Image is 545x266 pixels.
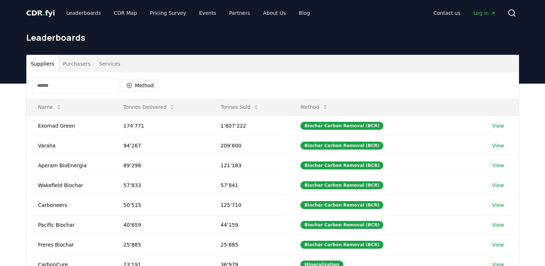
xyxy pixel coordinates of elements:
[32,100,67,114] button: Name
[27,155,112,175] td: Aperam BioEnergia
[27,55,59,72] button: Suppliers
[300,221,383,229] div: Biochar Carbon Removal (BCR)
[118,100,181,114] button: Tonnes Delivered
[144,6,192,19] a: Pricing Survey
[58,55,95,72] button: Purchasers
[223,6,256,19] a: Partners
[492,201,504,209] a: View
[209,136,289,155] td: 209’600
[492,142,504,149] a: View
[209,215,289,235] td: 44’159
[112,116,209,136] td: 174’771
[193,6,222,19] a: Events
[428,6,501,19] nav: Main
[293,6,316,19] a: Blog
[27,215,112,235] td: Pacific Biochar
[300,161,383,169] div: Biochar Carbon Removal (BCR)
[27,116,112,136] td: Exomad Green
[492,162,504,169] a: View
[492,122,504,129] a: View
[112,215,209,235] td: 40’659
[112,136,209,155] td: 94’267
[209,235,289,254] td: 25’885
[26,32,519,43] h1: Leaderboards
[27,235,112,254] td: Freres Biochar
[43,9,45,17] span: .
[112,155,209,175] td: 89’298
[300,241,383,249] div: Biochar Carbon Removal (BCR)
[295,100,334,114] button: Method
[209,116,289,136] td: 1’807’222
[468,6,501,19] a: Log in
[95,55,125,72] button: Services
[27,175,112,195] td: Wakefield Biochar
[209,155,289,175] td: 121’183
[300,181,383,189] div: Biochar Carbon Removal (BCR)
[112,235,209,254] td: 25’885
[209,195,289,215] td: 125’710
[215,100,265,114] button: Tonnes Sold
[300,201,383,209] div: Biochar Carbon Removal (BCR)
[428,6,466,19] a: Contact us
[26,8,55,18] a: CDR.fyi
[492,241,504,248] a: View
[61,6,107,19] a: Leaderboards
[112,175,209,195] td: 57’833
[492,182,504,189] a: View
[492,221,504,229] a: View
[122,80,159,91] button: Method
[300,142,383,150] div: Biochar Carbon Removal (BCR)
[257,6,291,19] a: About Us
[209,175,289,195] td: 57’841
[26,9,55,17] span: CDR fyi
[27,195,112,215] td: Carboneers
[112,195,209,215] td: 50’515
[473,9,496,17] span: Log in
[27,136,112,155] td: Varaha
[108,6,143,19] a: CDR Map
[61,6,316,19] nav: Main
[300,122,383,130] div: Biochar Carbon Removal (BCR)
